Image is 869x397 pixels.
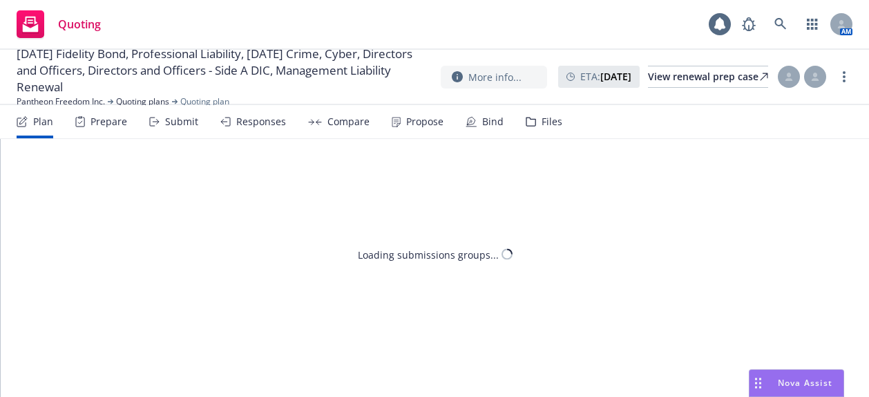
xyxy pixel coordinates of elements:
[116,95,169,108] a: Quoting plans
[580,69,631,84] span: ETA :
[468,70,522,84] span: More info...
[33,116,53,127] div: Plan
[358,247,499,261] div: Loading submissions groups...
[799,10,826,38] a: Switch app
[767,10,794,38] a: Search
[648,66,768,88] a: View renewal prep case
[90,116,127,127] div: Prepare
[17,46,430,95] span: [DATE] Fidelity Bond, Professional Liability, [DATE] Crime, Cyber, Directors and Officers, Direct...
[749,370,767,396] div: Drag to move
[327,116,370,127] div: Compare
[165,116,198,127] div: Submit
[600,70,631,83] strong: [DATE]
[406,116,443,127] div: Propose
[648,66,768,87] div: View renewal prep case
[836,68,852,85] a: more
[236,116,286,127] div: Responses
[735,10,763,38] a: Report a Bug
[441,66,547,89] button: More info...
[778,377,832,389] span: Nova Assist
[11,5,106,44] a: Quoting
[58,19,101,30] span: Quoting
[17,95,105,108] a: Pantheon Freedom Inc.
[180,95,229,108] span: Quoting plan
[482,116,504,127] div: Bind
[749,369,844,397] button: Nova Assist
[542,116,562,127] div: Files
